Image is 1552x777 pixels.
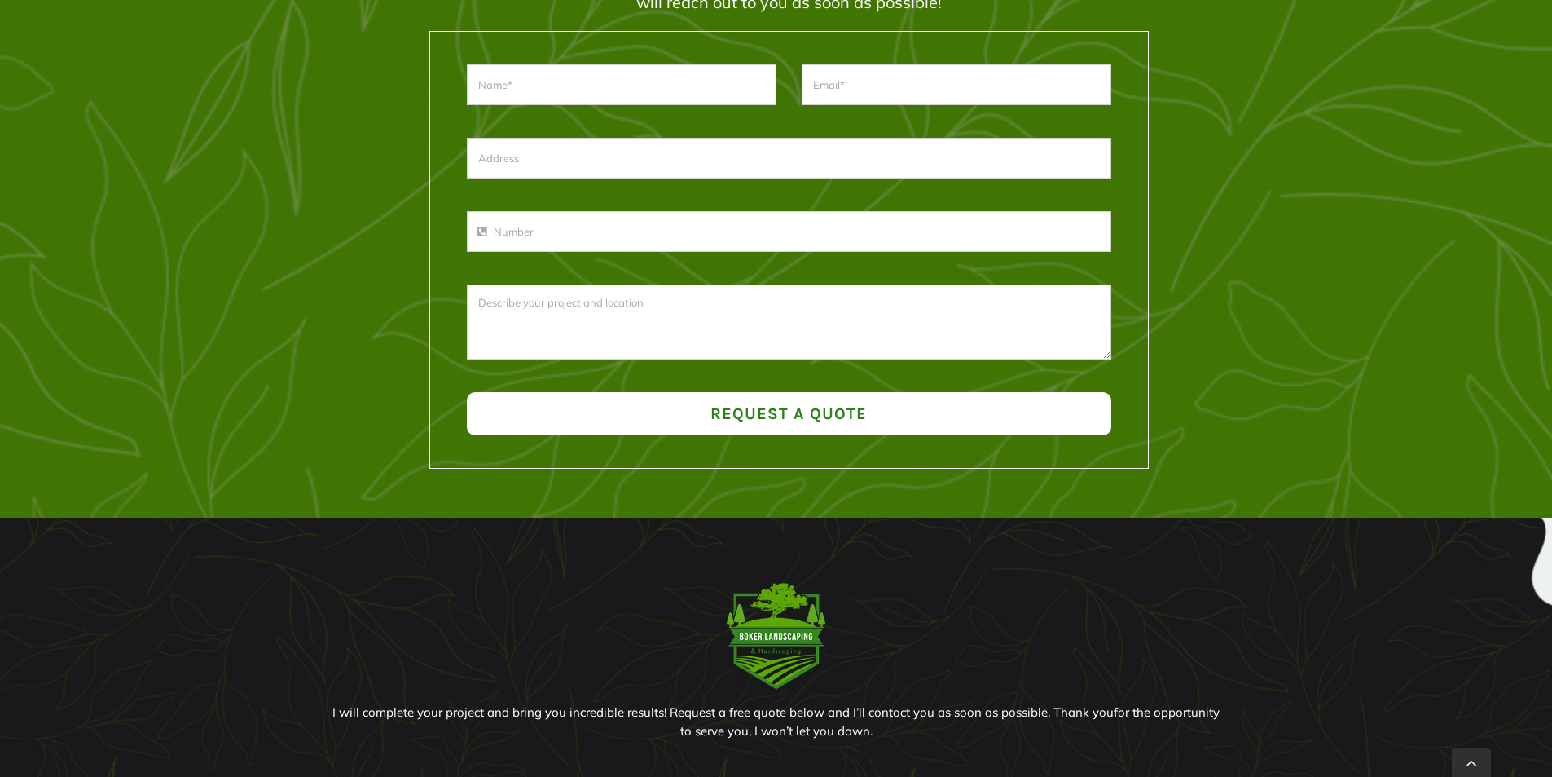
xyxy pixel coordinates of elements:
input: Name* [467,64,776,105]
input: Address [467,138,1111,179]
span: Request a Quote [710,404,867,423]
span: for the opportunity to serve you, I won’t let you down. [680,704,1220,739]
span: I will complete your project and bring you incredible results! Request a free quote below and I’l... [332,704,1114,720]
input: Email* [802,64,1111,105]
img: logof [726,583,827,691]
button: Request a Quote [467,392,1111,435]
input: Only numbers and phone characters are accepted. [467,211,1111,252]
